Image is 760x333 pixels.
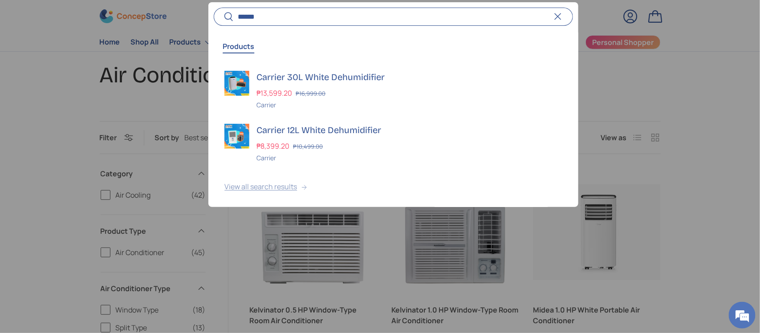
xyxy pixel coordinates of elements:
s: ₱10,499.00 [293,142,323,150]
button: View all search results [208,170,578,207]
div: Minimize live chat window [146,4,167,26]
strong: ₱8,399.20 [256,141,292,151]
a: Carrier 30L White Dehumidifier ₱13,599.20 ₱16,999.00 Carrier [208,64,578,117]
a: Carrier 12L White Dehumidifier ₱8,399.20 ₱10,499.00 Carrier [208,117,578,170]
h3: Carrier 12L White Dehumidifier [256,124,562,136]
div: Carrier [256,153,562,162]
textarea: Type your message and hit 'Enter' [4,231,170,262]
s: ₱16,999.00 [296,89,325,97]
div: Carrier [256,100,562,110]
strong: ₱13,599.20 [256,88,294,98]
button: Products [223,36,254,57]
h3: Carrier 30L White Dehumidifier [256,71,562,83]
span: We're online! [52,106,123,196]
div: Chat with us now [46,50,150,61]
